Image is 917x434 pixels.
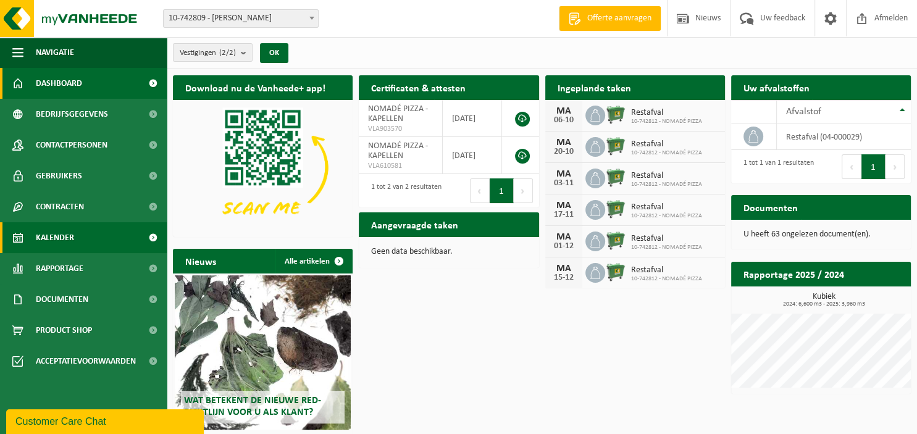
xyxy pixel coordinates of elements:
p: Geen data beschikbaar. [371,248,526,256]
a: Alle artikelen [275,249,351,273]
div: 17-11 [551,211,576,219]
span: 10-742812 - NOMADÉ PIZZA [631,212,702,220]
div: 06-10 [551,116,576,125]
span: Acceptatievoorwaarden [36,346,136,377]
div: 01-12 [551,242,576,251]
h2: Nieuws [173,249,228,273]
div: 1 tot 2 van 2 resultaten [365,177,442,204]
span: Restafval [631,265,702,275]
div: MA [551,201,576,211]
span: 10-742812 - NOMADÉ PIZZA [631,244,702,251]
span: Restafval [631,234,702,244]
span: 10-742812 - NOMADÉ PIZZA [631,275,702,283]
img: WB-0660-HPE-GN-01 [605,167,626,188]
span: 10-742812 - NOMADÉ PIZZA [631,118,702,125]
td: [DATE] [443,137,502,174]
span: Restafval [631,140,702,149]
span: Restafval [631,202,702,212]
button: Next [514,178,533,203]
span: 10-742809 - DE POTTER SAM - MERKSEM [163,9,319,28]
img: Download de VHEPlus App [173,100,353,235]
h2: Download nu de Vanheede+ app! [173,75,338,99]
div: MA [551,264,576,273]
span: Wat betekent de nieuwe RED-richtlijn voor u als klant? [184,396,321,417]
h2: Aangevraagde taken [359,212,471,236]
span: Contracten [36,191,84,222]
div: MA [551,138,576,148]
span: Documenten [36,284,88,315]
span: NOMADÉ PIZZA - KAPELLEN [368,104,428,123]
img: WB-0660-HPE-GN-01 [605,135,626,156]
span: Contactpersonen [36,130,107,161]
p: U heeft 63 ongelezen document(en). [743,230,898,239]
h2: Documenten [731,195,810,219]
span: Restafval [631,108,702,118]
span: Kalender [36,222,74,253]
span: 10-742809 - DE POTTER SAM - MERKSEM [164,10,318,27]
img: WB-0660-HPE-GN-01 [605,104,626,125]
h2: Certificaten & attesten [359,75,478,99]
button: 1 [861,154,886,179]
a: Wat betekent de nieuwe RED-richtlijn voor u als klant? [175,275,351,430]
button: Previous [842,154,861,179]
span: 2024: 6,600 m3 - 2025: 3,960 m3 [737,301,911,307]
button: Previous [470,178,490,203]
div: 15-12 [551,273,576,282]
h2: Uw afvalstoffen [731,75,822,99]
td: restafval (04-000029) [777,123,911,150]
iframe: chat widget [6,407,206,434]
span: Afvalstof [786,107,821,117]
img: WB-0660-HPE-GN-01 [605,198,626,219]
div: 03-11 [551,179,576,188]
a: Offerte aanvragen [559,6,661,31]
span: Product Shop [36,315,92,346]
button: OK [260,43,288,63]
h2: Rapportage 2025 / 2024 [731,262,856,286]
span: Gebruikers [36,161,82,191]
span: Rapportage [36,253,83,284]
h3: Kubiek [737,293,911,307]
span: Dashboard [36,68,82,99]
a: Bekijk rapportage [819,286,910,311]
span: NOMADÉ PIZZA - KAPELLEN [368,141,428,161]
div: 1 tot 1 van 1 resultaten [737,153,814,180]
span: Vestigingen [180,44,236,62]
span: VLA903570 [368,124,433,134]
div: MA [551,106,576,116]
span: VLA610581 [368,161,433,171]
h2: Ingeplande taken [545,75,643,99]
span: Offerte aanvragen [584,12,655,25]
div: 20-10 [551,148,576,156]
span: 10-742812 - NOMADÉ PIZZA [631,181,702,188]
span: Navigatie [36,37,74,68]
span: Restafval [631,171,702,181]
button: 1 [490,178,514,203]
count: (2/2) [219,49,236,57]
button: Next [886,154,905,179]
button: Vestigingen(2/2) [173,43,253,62]
td: [DATE] [443,100,502,137]
div: MA [551,232,576,242]
span: 10-742812 - NOMADÉ PIZZA [631,149,702,157]
img: WB-0660-HPE-GN-01 [605,261,626,282]
img: WB-0660-HPE-GN-01 [605,230,626,251]
span: Bedrijfsgegevens [36,99,108,130]
div: MA [551,169,576,179]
